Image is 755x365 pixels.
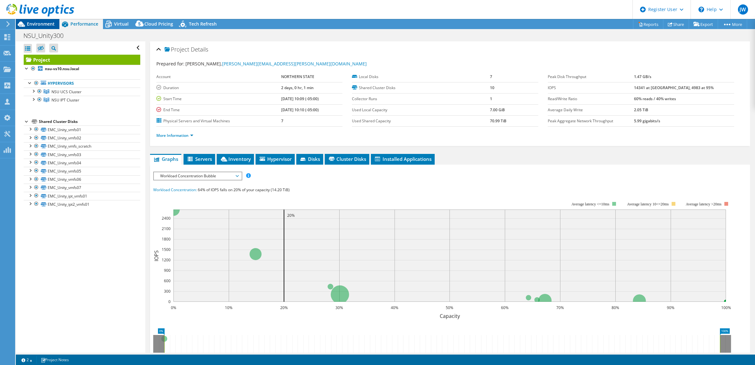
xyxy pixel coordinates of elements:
[634,107,648,113] b: 2.05 TiB
[70,21,98,27] span: Performance
[633,19,663,29] a: Reports
[548,74,634,80] label: Peak Disk Throughput
[718,19,747,29] a: More
[198,187,290,192] span: 64% of IOPS falls on 20% of your capacity (14.20 TiB)
[281,74,314,79] b: NORTHERN STATE
[374,156,432,162] span: Installed Applications
[24,184,140,192] a: EMC_Unity_vmfs07
[156,85,281,91] label: Duration
[24,167,140,175] a: EMC_Unity_vmfs05
[165,46,189,53] span: Project
[490,107,505,113] b: 7.00 GiB
[24,192,140,200] a: EMC_Unity_ipt_vmfs01
[281,118,283,124] b: 7
[571,202,609,206] tspan: Average latency <=10ms
[548,118,634,124] label: Peak Aggregate Network Throughput
[45,66,79,71] b: nsu-vs10.nsu.local
[24,200,140,208] a: EMC_Unity_ipt2_vmfs01
[168,299,171,304] text: 0
[352,85,490,91] label: Shared Cluster Disks
[191,46,208,53] span: Details
[634,96,676,101] b: 60% reads / 40% writes
[164,268,171,273] text: 900
[24,79,140,88] a: Hypervisors
[548,85,634,91] label: IOPS
[162,226,171,231] text: 2100
[24,142,140,150] a: EMC_Unity_vmfs_scratch
[328,156,366,162] span: Cluster Disks
[162,257,171,263] text: 1200
[17,356,37,364] a: 2
[281,96,319,101] b: [DATE] 10:09 (-05:00)
[335,305,343,310] text: 30%
[24,55,140,65] a: Project
[51,89,82,94] span: NSU UCS Cluster
[156,96,281,102] label: Start Time
[490,118,506,124] b: 70.99 TiB
[164,289,171,294] text: 300
[634,74,651,79] b: 1.47 GB/s
[156,74,281,80] label: Account
[663,19,689,29] a: Share
[352,74,490,80] label: Local Disks
[24,125,140,134] a: EMC_Unity_vmfs01
[39,118,140,125] div: Shared Cluster Disks
[490,96,492,101] b: 1
[157,172,238,180] span: Workload Concentration Bubble
[162,216,171,221] text: 2400
[185,61,367,67] span: [PERSON_NAME],
[171,305,176,310] text: 0%
[153,156,178,162] span: Graphs
[24,175,140,184] a: EMC_Unity_vmfs06
[153,187,197,192] span: Workload Concentration:
[162,236,171,242] text: 1800
[156,61,184,67] label: Prepared for:
[156,118,281,124] label: Physical Servers and Virtual Machines
[24,159,140,167] a: EMC_Unity_vmfs04
[548,96,634,102] label: Read/Write Ratio
[114,21,129,27] span: Virtual
[738,4,748,15] span: JW
[162,247,171,252] text: 1500
[634,85,714,90] b: 14341 at [GEOGRAPHIC_DATA], 4983 at 95%
[220,156,251,162] span: Inventory
[501,305,509,310] text: 60%
[612,305,619,310] text: 80%
[667,305,674,310] text: 90%
[24,150,140,159] a: EMC_Unity_vmfs03
[156,107,281,113] label: End Time
[24,65,140,73] a: nsu-vs10.nsu.local
[21,32,73,39] h1: NSU_Unity300
[24,88,140,96] a: NSU UCS Cluster
[189,21,217,27] span: Tech Refresh
[634,118,660,124] b: 5.99 gigabits/s
[27,21,55,27] span: Environment
[153,250,160,261] text: IOPS
[689,19,718,29] a: Export
[721,305,731,310] text: 100%
[352,96,490,102] label: Collector Runs
[439,313,460,319] text: Capacity
[187,156,212,162] span: Servers
[352,107,490,113] label: Used Local Capacity
[698,7,704,12] svg: \n
[627,202,669,206] tspan: Average latency 10<=20ms
[686,202,721,206] text: Average latency >20ms
[299,156,320,162] span: Disks
[490,74,492,79] b: 7
[280,305,288,310] text: 20%
[144,21,173,27] span: Cloud Pricing
[490,85,494,90] b: 10
[225,305,233,310] text: 10%
[556,305,564,310] text: 70%
[24,134,140,142] a: EMC_Unity_vmfs02
[164,278,171,283] text: 600
[548,107,634,113] label: Average Daily Write
[281,85,314,90] b: 2 days, 0 hr, 1 min
[281,107,319,113] b: [DATE] 10:10 (-05:00)
[24,96,140,104] a: NSU IPT Cluster
[259,156,292,162] span: Hypervisor
[446,305,453,310] text: 50%
[352,118,490,124] label: Used Shared Capacity
[222,61,367,67] a: [PERSON_NAME][EMAIL_ADDRESS][PERSON_NAME][DOMAIN_NAME]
